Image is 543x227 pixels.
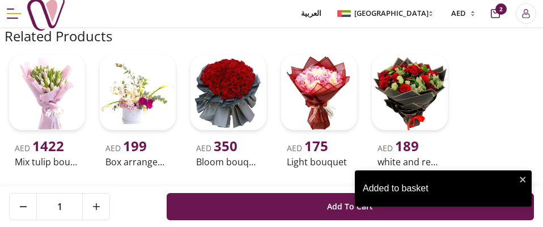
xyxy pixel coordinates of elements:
img: uae-gifts-Light Bouquet [281,54,357,130]
a: uae-gifts-Mix tulip bouquetAED 1422Mix tulip bouquet [5,50,90,171]
button: [GEOGRAPHIC_DATA] [335,8,438,19]
span: 2 [495,3,507,15]
a: uae-gifts-white and red rose boqueAED 189white and red [PERSON_NAME] [367,50,452,171]
a: uae-gifts-Bloom BouquetAED 350Bloom bouquet [186,50,271,171]
h2: Related Products [5,27,112,45]
img: uae-gifts-white and red rose boque [372,54,448,130]
h2: white and red [PERSON_NAME] [377,155,442,169]
h2: Box arrangement of [PERSON_NAME] [105,155,170,169]
img: Arabic_dztd3n.png [337,10,351,17]
span: 175 [304,136,328,155]
span: AED [15,143,64,153]
button: AED [444,8,480,19]
span: 1 [37,194,82,220]
span: 350 [214,136,237,155]
span: AED [287,143,328,153]
img: uae-gifts-Bloom Bouquet [190,54,266,130]
button: Add To Cart [167,193,534,220]
button: Login [516,3,536,24]
span: العربية [301,8,321,19]
span: AED [451,8,466,19]
span: AED [196,143,237,153]
span: 199 [123,136,147,155]
span: [GEOGRAPHIC_DATA] [354,8,429,19]
span: 1422 [32,136,64,155]
a: uae-gifts-Box arrangement of calla lilyAED 199Box arrangement of [PERSON_NAME] [95,50,180,171]
span: AED [105,143,147,153]
span: Add To Cart [327,196,373,217]
h2: Bloom bouquet [196,155,261,169]
h2: Mix tulip bouquet [15,155,79,169]
span: 189 [395,136,419,155]
button: cart-button [491,9,500,18]
a: uae-gifts-Light BouquetAED 175Light bouquet [277,50,362,171]
h2: Light bouquet [287,155,351,169]
img: uae-gifts-Box arrangement of calla lily [100,54,176,130]
div: Added to basket [363,182,516,195]
img: uae-gifts-Mix tulip bouquet [9,54,85,130]
span: AED [377,143,419,153]
button: close [519,175,527,184]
